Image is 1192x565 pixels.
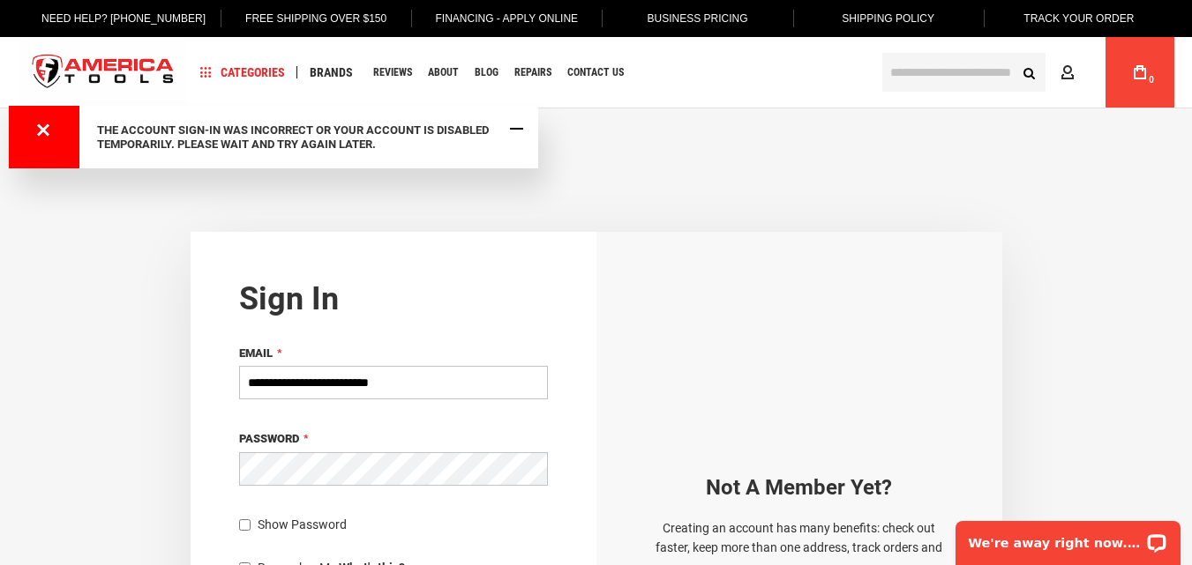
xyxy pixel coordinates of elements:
[97,123,503,151] div: The account sign-in was incorrect or your account is disabled temporarily. Please wait and try ag...
[514,67,551,78] span: Repairs
[310,66,353,78] span: Brands
[506,61,559,85] a: Repairs
[239,432,299,445] span: Password
[258,517,347,532] span: Show Password
[239,346,273,360] span: Email
[302,61,361,85] a: Brands
[1149,75,1154,85] span: 0
[506,116,528,139] div: Close Message
[467,61,506,85] a: Blog
[706,475,892,500] strong: Not a Member yet?
[475,67,499,78] span: Blog
[373,67,412,78] span: Reviews
[18,40,189,106] img: America Tools
[944,509,1192,565] iframe: LiveChat chat widget
[192,61,293,85] a: Categories
[239,280,339,317] strong: Sign in
[567,67,624,78] span: Contact Us
[200,66,285,78] span: Categories
[420,61,467,85] a: About
[18,40,189,106] a: store logo
[428,67,459,78] span: About
[365,61,420,85] a: Reviews
[559,61,632,85] a: Contact Us
[1123,37,1157,108] a: 0
[842,12,934,25] span: Shipping Policy
[1012,56,1046,89] button: Search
